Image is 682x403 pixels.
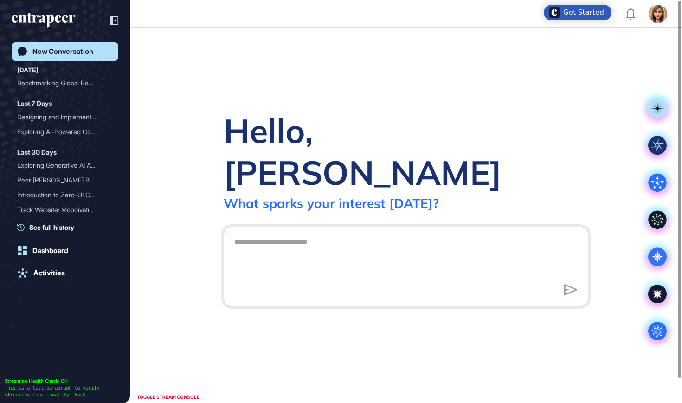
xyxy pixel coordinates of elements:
div: What sparks your interest [DATE]? [224,195,439,211]
div: Introduction to Zero-UI Concept [17,188,113,202]
div: Track Website: Moodivatio... [17,202,105,217]
div: entrapeer-logo [12,13,75,28]
a: Dashboard [12,241,118,260]
div: Dashboard [32,247,68,255]
div: Hello, [PERSON_NAME] [224,110,588,193]
div: Activities [33,269,65,277]
div: Exploring Generative AI A... [17,158,105,173]
div: [DATE] [17,65,39,76]
div: Track Website: Moodivation.net [17,202,113,217]
img: launcher-image-alternative-text [549,7,560,18]
div: New Conversation [32,47,93,56]
div: Benchmarking Global Best ... [17,76,105,91]
div: Designing and Implementing Performance Management Systems in Hospitals: Strategies for Enhancing ... [17,110,113,124]
div: TOGGLE STREAM CONSOLE [135,391,202,403]
div: Designing and Implementin... [17,110,105,124]
div: Peer [PERSON_NAME] Bagnar Mi... [17,173,105,188]
div: Exploring AI-Powered Consulting Platforms for SMEs: Bridging the Gap in Mid-Market Strategy Devel... [17,124,113,139]
div: Peer Beni Reese Bagnar Misib [17,173,113,188]
div: Get Started [563,8,604,17]
div: Last 7 Days [17,98,52,109]
div: Open Get Started checklist [544,5,611,20]
span: See full history [29,222,74,232]
a: New Conversation [12,42,118,61]
div: Exploring Generative AI Applications in the Insurance Industry [17,158,113,173]
div: Benchmarking Global Best Practices in Idea Collection and Innovation Funnel Management [17,76,113,91]
div: Exploring AI-Powered Cons... [17,124,105,139]
a: See full history [17,222,118,232]
div: Last 30 Days [17,147,57,158]
div: Introduction to Zero-UI C... [17,188,105,202]
img: user-avatar [649,5,667,23]
a: Activities [12,264,118,282]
